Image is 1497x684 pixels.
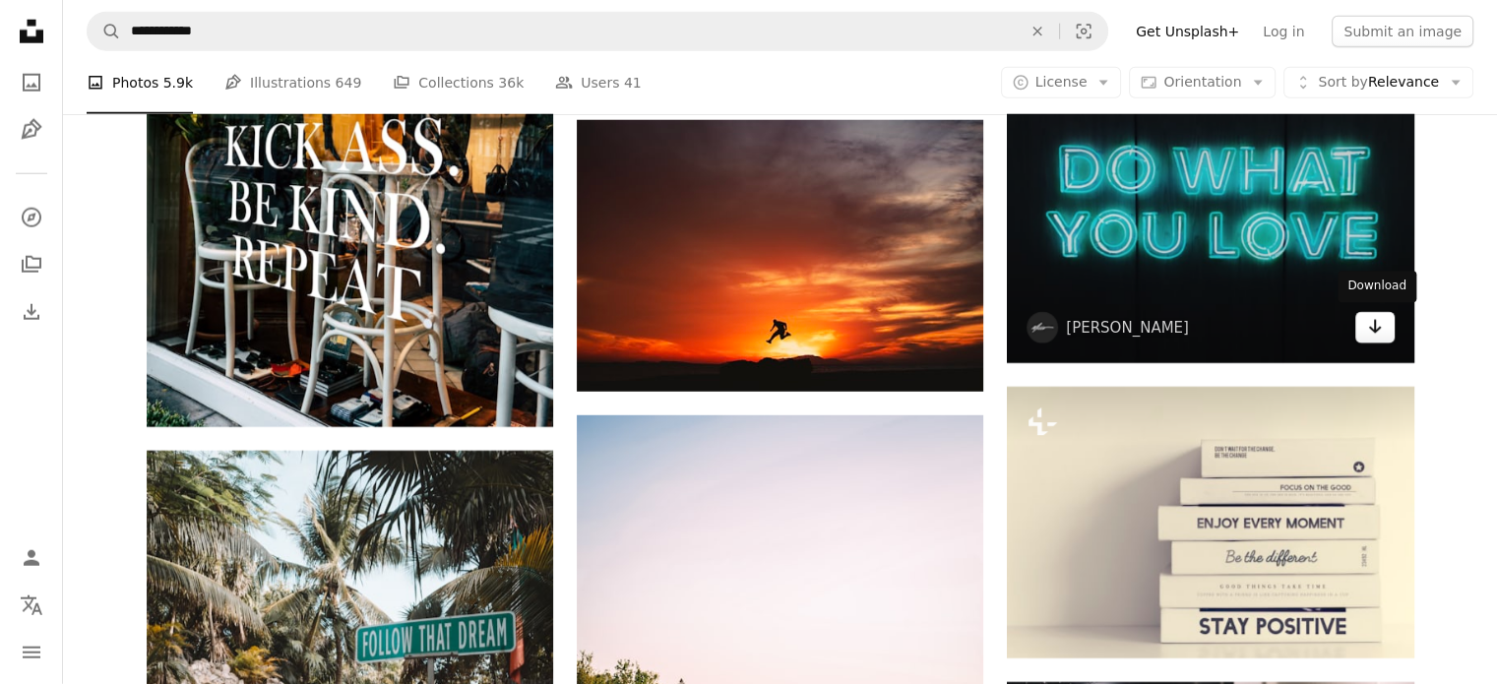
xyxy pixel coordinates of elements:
[1035,74,1088,90] span: License
[12,63,51,102] a: Photos
[12,292,51,332] a: Download History
[12,245,51,284] a: Collections
[393,51,524,114] a: Collections 36k
[498,72,524,93] span: 36k
[1251,16,1316,47] a: Log in
[1007,57,1413,363] img: Do What You Love text
[577,120,983,391] img: a person jumping into the air at sunset
[1355,312,1395,343] a: Download
[1007,513,1413,530] a: Books stack on white background ***These are our own 3D generic designs. They do not infringe on ...
[1001,67,1122,98] button: License
[12,12,51,55] a: Home — Unsplash
[1007,387,1413,658] img: Books stack on white background ***These are our own 3D generic designs. They do not infringe on ...
[1318,73,1439,93] span: Relevance
[1332,16,1473,47] button: Submit an image
[1338,272,1416,303] div: Download
[87,12,1108,51] form: Find visuals sitewide
[12,198,51,237] a: Explore
[1027,312,1058,343] img: Go to Millo Lin's profile
[12,110,51,150] a: Illustrations
[12,538,51,578] a: Log in / Sign up
[12,633,51,672] button: Menu
[1124,16,1251,47] a: Get Unsplash+
[1129,67,1276,98] button: Orientation
[1283,67,1473,98] button: Sort byRelevance
[224,51,361,114] a: Illustrations 649
[1007,201,1413,218] a: Do What You Love text
[624,72,642,93] span: 41
[1016,13,1059,50] button: Clear
[1060,13,1107,50] button: Visual search
[12,586,51,625] button: Language
[88,13,121,50] button: Search Unsplash
[1066,318,1189,338] a: [PERSON_NAME]
[1163,74,1241,90] span: Orientation
[336,72,362,93] span: 649
[1318,74,1367,90] span: Sort by
[147,163,553,181] a: wake up kick ass. be kind. repeat printed glass wall
[577,246,983,264] a: a person jumping into the air at sunset
[555,51,642,114] a: Users 41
